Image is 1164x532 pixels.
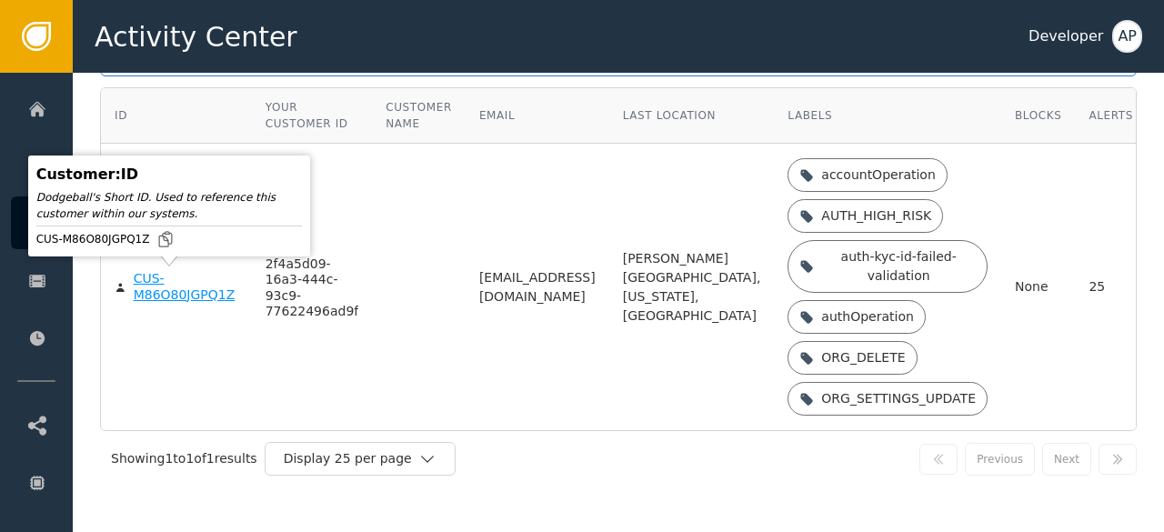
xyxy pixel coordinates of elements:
div: Showing 1 to 1 of 1 results [111,449,257,468]
td: [PERSON_NAME][GEOGRAPHIC_DATA], [US_STATE], [GEOGRAPHIC_DATA] [609,144,775,430]
td: 25 [1075,144,1147,430]
button: Display 25 per page [265,442,456,476]
div: ORG_SETTINGS_UPDATE [821,389,976,408]
div: Customer Name [386,99,452,132]
div: Dodgeball's Short ID. Used to reference this customer within our systems. [36,189,302,222]
div: auth-kyc-id-failed-validation [821,247,976,286]
td: [EMAIL_ADDRESS][DOMAIN_NAME] [466,144,609,430]
div: ID [115,107,127,124]
div: Blocks [1015,107,1061,124]
div: authOperation [821,307,914,326]
div: Developer [1029,25,1103,47]
div: CUS-M86O80JGPQ1Z [134,271,238,303]
button: AP [1112,20,1142,53]
div: Labels [788,107,988,124]
span: Activity Center [95,16,297,57]
div: None [1015,277,1061,296]
div: 2f4a5d09-16a3-444c-93c9-77622496ad9f [266,256,359,320]
div: Display 25 per page [284,449,418,468]
div: ORG_DELETE [821,348,905,367]
div: CUS-M86O80JGPQ1Z [36,230,302,248]
div: AUTH_HIGH_RISK [821,206,931,226]
div: Email [479,107,596,124]
div: Last Location [623,107,761,124]
div: Your Customer ID [266,99,359,132]
div: accountOperation [821,166,935,185]
div: Customer : ID [36,164,302,186]
div: Alerts [1089,107,1133,124]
